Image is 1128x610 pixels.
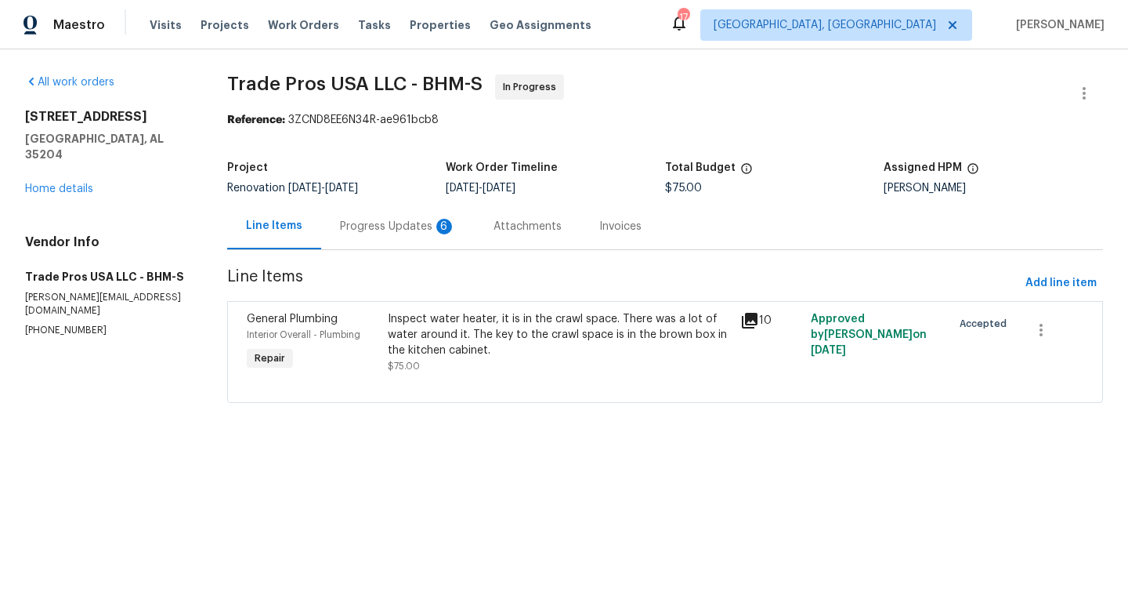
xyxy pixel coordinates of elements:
[25,131,190,162] h5: [GEOGRAPHIC_DATA], AL 35204
[247,330,360,339] span: Interior Overall - Plumbing
[740,162,753,183] span: The total cost of line items that have been proposed by Opendoor. This sum includes line items th...
[288,183,321,194] span: [DATE]
[227,183,358,194] span: Renovation
[490,17,591,33] span: Geo Assignments
[25,324,190,337] p: [PHONE_NUMBER]
[227,74,483,93] span: Trade Pros USA LLC - BHM-S
[201,17,249,33] span: Projects
[25,183,93,194] a: Home details
[446,162,558,173] h5: Work Order Timeline
[247,314,338,325] span: General Plumbing
[340,219,456,234] div: Progress Updates
[248,350,291,366] span: Repair
[25,291,190,318] p: [PERSON_NAME][EMAIL_ADDRESS][DOMAIN_NAME]
[503,79,562,95] span: In Progress
[25,109,190,125] h2: [STREET_ADDRESS]
[714,17,936,33] span: [GEOGRAPHIC_DATA], [GEOGRAPHIC_DATA]
[1025,274,1097,293] span: Add line item
[246,218,302,234] div: Line Items
[268,17,339,33] span: Work Orders
[25,269,190,285] h5: Trade Pros USA LLC - BHM-S
[25,77,114,88] a: All work orders
[436,219,452,234] div: 6
[227,162,268,173] h5: Project
[665,183,702,194] span: $75.00
[388,311,731,358] div: Inspect water heater, it is in the crawl space. There was a lot of water around it. The key to th...
[884,183,1103,194] div: [PERSON_NAME]
[678,9,689,25] div: 17
[227,114,285,125] b: Reference:
[150,17,182,33] span: Visits
[740,311,801,330] div: 10
[1010,17,1104,33] span: [PERSON_NAME]
[446,183,479,194] span: [DATE]
[1019,269,1103,298] button: Add line item
[811,345,846,356] span: [DATE]
[493,219,562,234] div: Attachments
[227,269,1019,298] span: Line Items
[410,17,471,33] span: Properties
[53,17,105,33] span: Maestro
[967,162,979,183] span: The hpm assigned to this work order.
[483,183,515,194] span: [DATE]
[960,316,1013,332] span: Accepted
[599,219,642,234] div: Invoices
[25,234,190,250] h4: Vendor Info
[288,183,358,194] span: -
[388,361,420,371] span: $75.00
[227,112,1103,128] div: 3ZCND8EE6N34R-ae961bcb8
[325,183,358,194] span: [DATE]
[811,314,927,356] span: Approved by [PERSON_NAME] on
[665,162,736,173] h5: Total Budget
[358,20,391,31] span: Tasks
[884,162,962,173] h5: Assigned HPM
[446,183,515,194] span: -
